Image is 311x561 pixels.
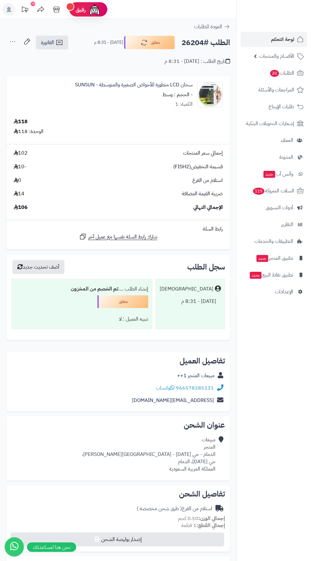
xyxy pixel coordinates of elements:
[11,357,225,365] h2: تفاصيل العميل
[263,170,293,178] span: وآتس آب
[241,116,307,131] a: إشعارات التحويلات البنكية
[187,263,225,271] h3: سجل الطلب
[156,384,175,392] a: واتساب
[268,102,294,111] span: طلبات الإرجاع
[241,183,307,198] a: السلات المتروكة115
[182,190,223,197] span: ضريبة القيمة المضافة
[175,101,193,108] div: الكمية: 1
[241,99,307,114] a: طلبات الإرجاع
[241,250,307,266] a: تطبيق المتجرجديد
[196,522,225,529] strong: إجمالي القطع:
[88,233,157,241] span: شارك رابط السلة نفسها مع عميل آخر
[241,65,307,81] a: الطلبات20
[249,270,293,279] span: تطبيق نقاط البيع
[14,118,28,125] div: 118
[253,188,264,195] span: 115
[241,200,307,215] a: أدوات التسويق
[41,39,54,46] span: الفاتورة
[14,150,28,157] span: 102
[256,255,268,262] span: جديد
[256,254,293,263] span: تطبيق المتجر
[14,128,43,135] div: الوحدة: 118
[250,272,261,279] span: جديد
[36,36,68,50] a: الفاتورة
[173,163,223,170] span: قسيمة التخفيض(FISH2)
[88,3,101,16] img: ai-face.png
[246,119,294,128] span: إشعارات التحويلات البنكية
[198,515,225,522] strong: إجمالي الوزن:
[259,52,294,61] span: الأقسام والمنتجات
[281,220,293,229] span: التقارير
[271,35,294,44] span: لوحة التحكم
[137,505,212,512] div: استلام من الفرع
[178,515,225,522] small: 0.50 كجم
[94,39,123,46] small: [DATE] - 8:31 م
[241,150,307,165] a: المدونة
[241,267,307,283] a: تطبيق نقاط البيعجديد
[79,233,157,241] a: شارك رابط السلة نفسها مع عميل آخر
[183,150,223,157] span: إجمالي سعر المنتجات
[82,436,215,472] div: مبيعات المتجر الدمام - حي [DATE] - [GEOGRAPHIC_DATA][PERSON_NAME]، حي [DATE]، الدمام المملكة العر...
[255,237,293,246] span: التطبيقات والخدمات
[241,217,307,232] a: التقارير
[14,190,24,197] span: 14
[279,153,293,162] span: المدونة
[193,204,223,211] span: الإجمالي النهائي
[252,186,294,195] span: السلات المتروكة
[241,32,307,47] a: لوحة التحكم
[14,177,21,184] span: 0
[132,397,214,404] a: [EMAIL_ADDRESS][DOMAIN_NAME]
[97,295,148,308] div: معلق
[11,490,225,498] h2: تفاصيل الشحن
[162,91,193,98] small: - الحجم : وسط
[241,82,307,97] a: المراجعات والأسئلة
[164,58,230,65] div: تاريخ الطلب : [DATE] - 8:31 م
[241,284,307,299] a: الإعدادات
[270,70,279,77] span: 20
[14,204,28,211] span: 106
[31,2,35,6] div: 10
[71,285,118,293] b: تم الخصم من المخزون
[241,133,307,148] a: العملاء
[181,522,225,529] small: 1 قطعة
[76,6,86,13] span: رفيق
[194,23,230,30] a: العودة للطلبات
[177,372,215,379] a: مبيعات المتجر 1++
[160,295,221,308] div: [DATE] - 8:31 م
[182,36,230,49] h2: الطلب #26204
[281,136,293,145] span: العملاء
[17,3,33,17] a: تحديثات المنصة
[137,505,182,512] span: ( طرق شحن مخصصة )
[266,203,293,212] span: أدوات التسويق
[16,283,148,295] div: إنشاء الطلب ....
[198,82,222,107] img: 1698924070-Screenshot_%D9%A2%D9%A0%D9%A2%D9%A3%D9%A1%D9%A1%D9%A0%D9%A2_%D9%A1%D9%A3%D9%A5%D9%A7%D...
[12,260,64,274] button: أضف تحديث جديد
[75,81,193,89] a: سخان LCD متطورة للأحواض الصغيرة والمتوسطة - SUNSUN
[9,225,228,233] div: رابط السلة
[16,313,148,325] div: تنبيه العميل : لا
[241,166,307,182] a: وآتس آبجديد
[192,177,223,184] span: استلام من الفرع
[124,36,175,49] button: معلق
[10,532,224,546] button: إصدار بوليصة الشحن
[258,85,294,94] span: المراجعات والأسئلة
[194,23,222,30] span: العودة للطلبات
[11,421,225,429] h2: عنوان الشحن
[263,171,275,178] span: جديد
[269,69,294,77] span: الطلبات
[160,285,213,293] div: [DEMOGRAPHIC_DATA]
[14,163,26,170] span: -10
[275,287,293,296] span: الإعدادات
[176,384,214,392] a: 966578285131
[241,234,307,249] a: التطبيقات والخدمات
